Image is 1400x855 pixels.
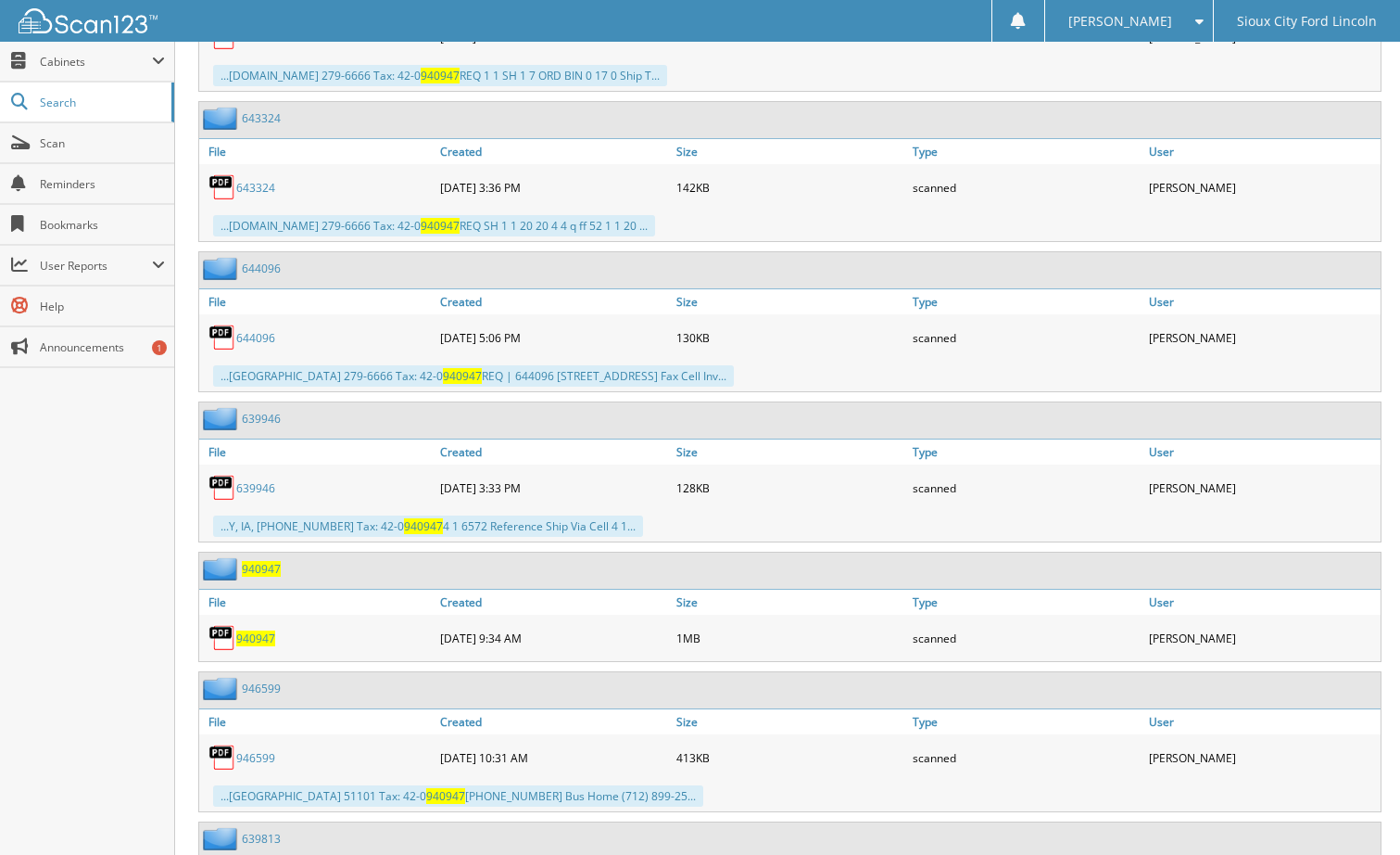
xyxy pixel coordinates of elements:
span: Reminders [40,176,165,192]
a: File [199,709,435,734]
a: 643324 [242,110,281,126]
a: User [1144,709,1381,734]
a: Size [672,139,908,164]
a: 644096 [242,261,281,276]
a: Created [435,289,672,314]
img: folder2.png [203,557,242,581]
div: [DATE] 3:33 PM [435,469,672,506]
div: [DATE] 10:31 AM [435,739,672,776]
a: Type [908,289,1144,314]
div: 142KB [672,169,908,206]
a: Type [908,709,1144,734]
div: 1 [152,340,167,355]
a: 644096 [236,330,275,346]
a: 946599 [236,750,275,766]
div: [DATE] 9:34 AM [435,619,672,657]
a: File [199,440,435,465]
div: scanned [908,619,1144,657]
span: Help [40,299,165,314]
div: scanned [908,469,1144,506]
a: File [199,289,435,314]
div: 1MB [672,619,908,657]
div: [PERSON_NAME] [1144,319,1381,356]
div: [PERSON_NAME] [1144,469,1381,506]
div: [PERSON_NAME] [1144,169,1381,206]
a: Size [672,590,908,615]
div: ...[GEOGRAPHIC_DATA] 51101 Tax: 42-0 [PHONE_NUMBER] Bus Home (712) 899-25... [213,785,703,807]
img: folder2.png [203,107,242,130]
a: 940947 [242,561,281,577]
a: 639813 [242,831,281,847]
span: Announcements [40,339,165,355]
a: User [1144,440,1381,465]
iframe: Chat Widget [1307,766,1400,855]
a: User [1144,590,1381,615]
img: PDF.png [208,324,236,351]
img: folder2.png [203,827,242,850]
a: 940947 [236,631,275,646]
span: Bookmarks [40,217,165,233]
a: User [1144,289,1381,314]
a: File [199,139,435,164]
span: Scan [40,135,165,151]
span: User Reports [40,258,152,274]
div: ...[GEOGRAPHIC_DATA] 279-6666 Tax: 42-0 REQ | 644096 [STREET_ADDRESS] Fax Cell Inv... [213,365,734,387]
img: PDF.png [208,474,236,502]
span: Sioux City Ford Lincoln [1237,16,1377,27]
a: 946599 [242,681,281,696]
img: PDF.png [208,173,236,201]
div: ...[DOMAIN_NAME] 279-6666 Tax: 42-0 REQ 1 1 SH 1 7 ORD BIN 0 17 0 Ship T... [213,65,667,86]
div: scanned [908,169,1144,206]
div: scanned [908,739,1144,776]
div: 128KB [672,469,908,506]
a: Created [435,139,672,164]
a: 639946 [236,480,275,496]
span: 940947 [421,218,460,234]
a: Type [908,139,1144,164]
a: 643324 [236,180,275,196]
a: Size [672,709,908,734]
span: 940947 [443,368,482,384]
div: [PERSON_NAME] [1144,619,1381,657]
span: Cabinets [40,54,152,70]
a: Created [435,709,672,734]
img: scan123-logo-white.svg [19,8,158,33]
div: 130KB [672,319,908,356]
img: folder2.png [203,257,242,280]
div: scanned [908,319,1144,356]
span: 940947 [421,68,460,83]
div: [DATE] 5:06 PM [435,319,672,356]
div: ...Y, IA, [PHONE_NUMBER] Tax: 42-0 4 1 6572 Reference Ship Via Cell 4 1... [213,516,643,537]
img: PDF.png [208,744,236,772]
a: 639946 [242,411,281,427]
div: ...[DOMAIN_NAME] 279-6666 Tax: 42-0 REQ SH 1 1 20 20 4 4 q ff 52 1 1 20 ... [213,215,655,236]
a: File [199,590,435,615]
div: 413KB [672,739,908,776]
a: Size [672,289,908,314]
img: PDF.png [208,624,236,652]
a: Type [908,590,1144,615]
div: [PERSON_NAME] [1144,739,1381,776]
span: [PERSON_NAME] [1068,16,1172,27]
a: Type [908,440,1144,465]
span: 940947 [426,788,465,804]
div: [DATE] 3:36 PM [435,169,672,206]
a: Size [672,440,908,465]
a: User [1144,139,1381,164]
span: 940947 [404,518,443,534]
a: Created [435,440,672,465]
span: Search [40,95,162,110]
img: folder2.png [203,677,242,700]
a: Created [435,590,672,615]
img: folder2.png [203,407,242,430]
